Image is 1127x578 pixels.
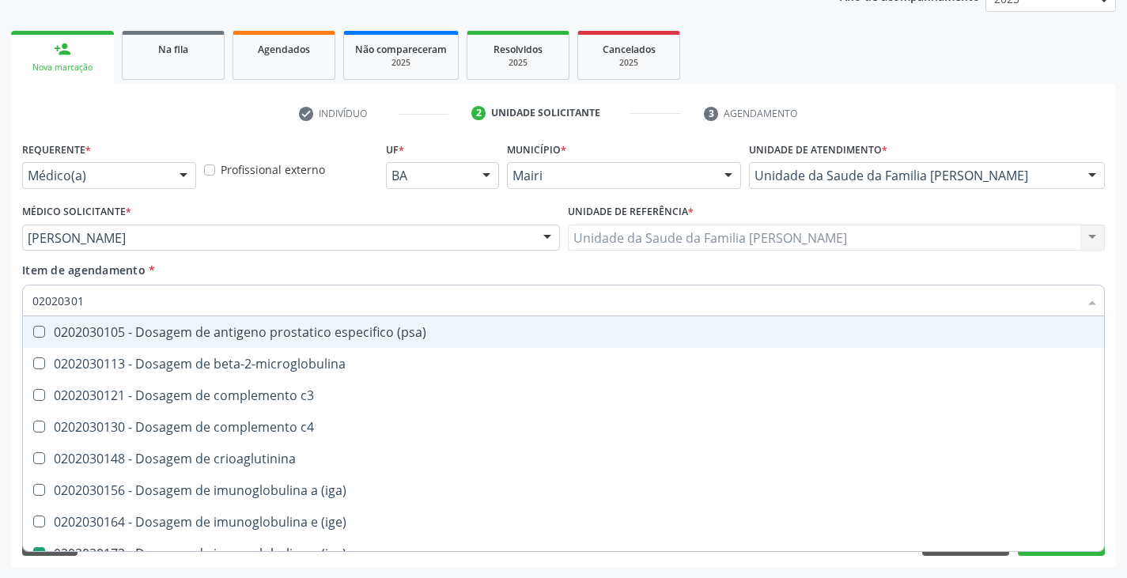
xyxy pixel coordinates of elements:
[28,230,528,246] span: [PERSON_NAME]
[32,389,1095,402] div: 0202030121 - Dosagem de complemento c3
[22,62,103,74] div: Nova marcação
[158,43,188,56] span: Na fila
[22,200,131,225] label: Médico Solicitante
[32,357,1095,370] div: 0202030113 - Dosagem de beta-2-microglobulina
[494,43,543,56] span: Resolvidos
[386,138,404,162] label: UF
[32,452,1095,465] div: 0202030148 - Dosagem de crioaglutinina
[22,263,146,278] span: Item de agendamento
[512,168,709,183] span: Mairi
[32,421,1095,433] div: 0202030130 - Dosagem de complemento c4
[355,43,447,56] span: Não compareceram
[355,57,447,69] div: 2025
[32,326,1095,338] div: 0202030105 - Dosagem de antigeno prostatico especifico (psa)
[589,57,668,69] div: 2025
[603,43,656,56] span: Cancelados
[754,168,1072,183] span: Unidade da Saude da Familia [PERSON_NAME]
[478,57,558,69] div: 2025
[491,106,600,120] div: Unidade solicitante
[54,40,71,58] div: person_add
[568,200,694,225] label: Unidade de referência
[507,138,566,162] label: Município
[391,168,467,183] span: BA
[32,516,1095,528] div: 0202030164 - Dosagem de imunoglobulina e (ige)
[258,43,310,56] span: Agendados
[749,138,887,162] label: Unidade de atendimento
[32,484,1095,497] div: 0202030156 - Dosagem de imunoglobulina a (iga)
[22,138,91,162] label: Requerente
[32,285,1079,316] input: Buscar por procedimentos
[221,161,325,178] label: Profissional externo
[32,547,1095,560] div: 0202030172 - Dosagem de imunoglobulina g (igg)
[28,168,164,183] span: Médico(a)
[471,106,486,120] div: 2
